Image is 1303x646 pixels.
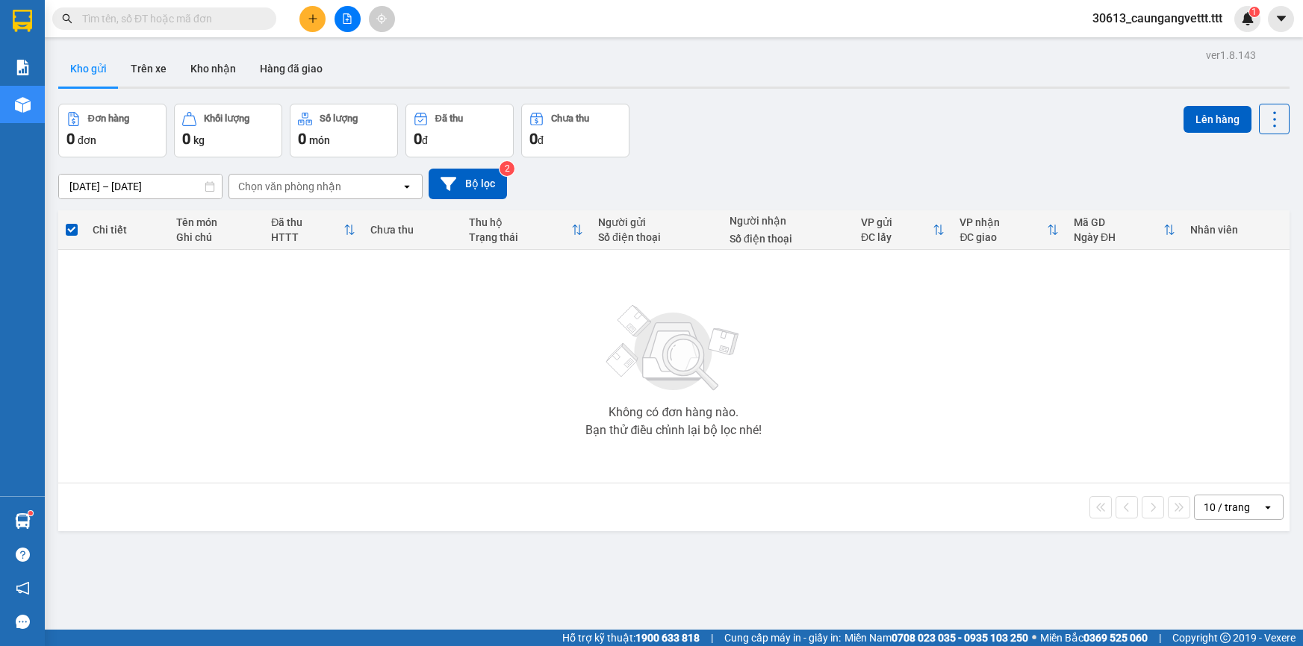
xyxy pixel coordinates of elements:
[15,60,31,75] img: solution-icon
[461,210,591,250] th: Toggle SortBy
[1040,630,1148,646] span: Miền Bắc
[178,51,248,87] button: Kho nhận
[16,581,30,595] span: notification
[952,210,1066,250] th: Toggle SortBy
[598,216,715,228] div: Người gửi
[28,511,33,515] sup: 1
[1074,231,1163,243] div: Ngày ĐH
[960,231,1047,243] div: ĐC giao
[730,233,846,245] div: Số điện thoại
[204,113,249,124] div: Khối lượng
[1190,224,1282,236] div: Nhân viên
[370,224,454,236] div: Chưa thu
[469,231,571,243] div: Trạng thái
[422,134,428,146] span: đ
[271,231,343,243] div: HTTT
[271,216,343,228] div: Đã thu
[469,216,571,228] div: Thu hộ
[562,630,700,646] span: Hỗ trợ kỹ thuật:
[635,632,700,644] strong: 1900 633 818
[1159,630,1161,646] span: |
[376,13,387,24] span: aim
[174,104,282,157] button: Khối lượng0kg
[1204,500,1250,515] div: 10 / trang
[290,104,398,157] button: Số lượng0món
[551,113,589,124] div: Chưa thu
[845,630,1028,646] span: Miền Nam
[16,548,30,562] span: question-circle
[861,216,933,228] div: VP gửi
[193,134,205,146] span: kg
[335,6,361,32] button: file-add
[119,51,178,87] button: Trên xe
[309,134,330,146] span: món
[853,210,952,250] th: Toggle SortBy
[1251,7,1257,17] span: 1
[308,13,318,24] span: plus
[538,134,544,146] span: đ
[435,113,463,124] div: Đã thu
[176,231,256,243] div: Ghi chú
[82,10,258,27] input: Tìm tên, số ĐT hoặc mã đơn
[264,210,363,250] th: Toggle SortBy
[724,630,841,646] span: Cung cấp máy in - giấy in:
[1184,106,1251,133] button: Lên hàng
[88,113,129,124] div: Đơn hàng
[78,134,96,146] span: đơn
[248,51,335,87] button: Hàng đã giao
[529,130,538,148] span: 0
[730,215,846,227] div: Người nhận
[238,179,341,194] div: Chọn văn phòng nhận
[1249,7,1260,17] sup: 1
[1275,12,1288,25] span: caret-down
[1268,6,1294,32] button: caret-down
[93,224,161,236] div: Chi tiết
[15,97,31,113] img: warehouse-icon
[342,13,352,24] span: file-add
[320,113,358,124] div: Số lượng
[401,181,413,192] svg: open
[299,6,326,32] button: plus
[599,296,748,401] img: svg+xml;base64,PHN2ZyBjbGFzcz0ibGlzdC1wbHVnX19zdmciIHhtbG5zPSJodHRwOi8vd3d3LnczLm9yZy8yMDAwL3N2Zy...
[298,130,306,148] span: 0
[16,615,30,629] span: message
[1083,632,1148,644] strong: 0369 525 060
[1241,12,1254,25] img: icon-new-feature
[711,630,713,646] span: |
[62,13,72,24] span: search
[15,513,31,529] img: warehouse-icon
[1074,216,1163,228] div: Mã GD
[892,632,1028,644] strong: 0708 023 035 - 0935 103 250
[1206,47,1256,63] div: ver 1.8.143
[861,231,933,243] div: ĐC lấy
[960,216,1047,228] div: VP nhận
[1262,501,1274,513] svg: open
[609,407,738,418] div: Không có đơn hàng nào.
[13,10,32,32] img: logo-vxr
[176,216,256,228] div: Tên món
[182,130,190,148] span: 0
[521,104,629,157] button: Chưa thu0đ
[585,424,762,436] div: Bạn thử điều chỉnh lại bộ lọc nhé!
[500,161,514,176] sup: 2
[429,169,507,199] button: Bộ lọc
[598,231,715,243] div: Số điện thoại
[369,6,395,32] button: aim
[1220,633,1231,643] span: copyright
[1032,635,1036,641] span: ⚪️
[414,130,422,148] span: 0
[405,104,514,157] button: Đã thu0đ
[58,104,167,157] button: Đơn hàng0đơn
[58,51,119,87] button: Kho gửi
[1080,9,1234,28] span: 30613_caungangvettt.ttt
[59,175,222,198] input: Select a date range.
[1066,210,1183,250] th: Toggle SortBy
[66,130,75,148] span: 0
